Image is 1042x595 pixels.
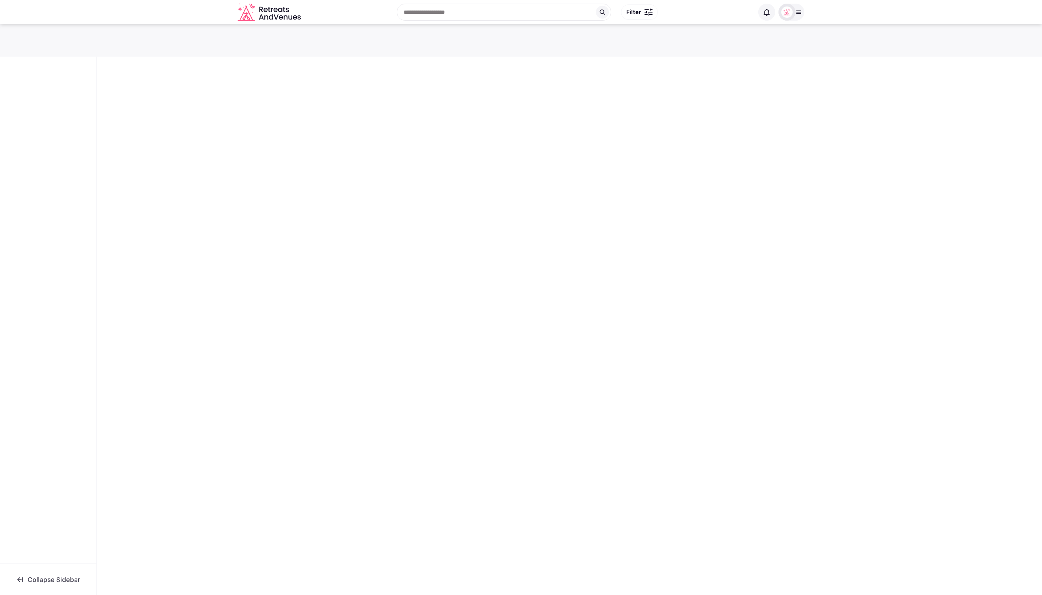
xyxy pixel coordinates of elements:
[28,576,80,584] span: Collapse Sidebar
[238,3,302,21] svg: Retreats and Venues company logo
[781,6,793,18] img: miaceralde
[6,571,90,589] button: Collapse Sidebar
[238,3,302,21] a: Visit the homepage
[621,4,658,20] button: Filter
[626,8,641,16] span: Filter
